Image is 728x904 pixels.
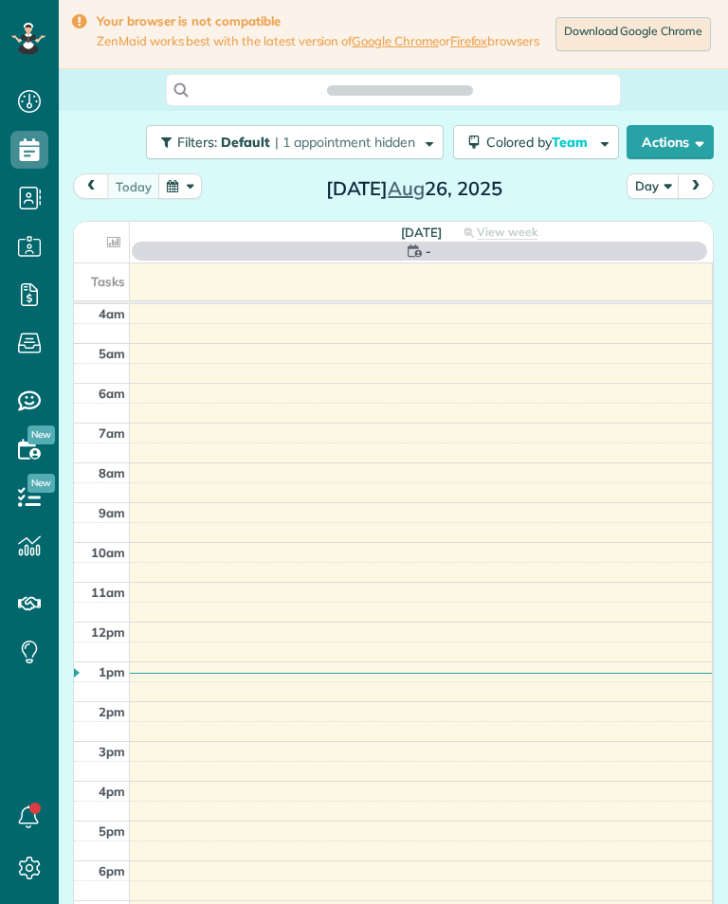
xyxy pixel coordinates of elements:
[388,176,425,200] span: Aug
[91,274,125,289] span: Tasks
[99,784,125,799] span: 4pm
[27,474,55,493] span: New
[678,173,714,199] button: next
[107,173,160,199] button: today
[136,125,444,159] a: Filters: Default | 1 appointment hidden
[627,125,714,159] button: Actions
[221,134,271,151] span: Default
[401,225,442,240] span: [DATE]
[426,242,431,261] span: -
[99,505,125,520] span: 9am
[99,704,125,719] span: 2pm
[99,744,125,759] span: 3pm
[99,863,125,878] span: 6pm
[486,134,594,151] span: Colored by
[73,173,109,199] button: prev
[275,134,415,151] span: | 1 appointment hidden
[99,823,125,839] span: 5pm
[27,425,55,444] span: New
[97,33,539,49] span: ZenMaid works best with the latest version of or browsers
[99,664,125,679] span: 1pm
[99,306,125,321] span: 4am
[477,225,537,240] span: View week
[296,178,533,199] h2: [DATE] 26, 2025
[346,81,453,99] span: Search ZenMaid…
[146,125,444,159] button: Filters: Default | 1 appointment hidden
[552,134,591,151] span: Team
[97,13,539,29] strong: Your browser is not compatible
[91,545,125,560] span: 10am
[555,17,711,51] a: Download Google Chrome
[453,125,619,159] button: Colored byTeam
[450,33,488,48] a: Firefox
[627,173,680,199] button: Day
[99,425,125,441] span: 7am
[91,624,125,640] span: 12pm
[352,33,439,48] a: Google Chrome
[177,134,217,151] span: Filters:
[99,465,125,480] span: 8am
[99,346,125,361] span: 5am
[91,585,125,600] span: 11am
[99,386,125,401] span: 6am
